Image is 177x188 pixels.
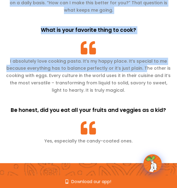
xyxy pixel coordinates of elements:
img: wpChatIcon [144,155,161,172]
span: Download our app! [72,179,112,184]
p: I absolutely love cooking pasta. It’s my happy place. It’s special to me because everything has t... [6,58,171,94]
p: Yes, especially the candy-coated ones. [6,138,171,145]
h3: What is your favorite thing to cook? [6,26,171,34]
h3: Be honest, did you eat all your fruits and veggies as a kid? [6,106,171,114]
a: Download our app! [66,179,112,184]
